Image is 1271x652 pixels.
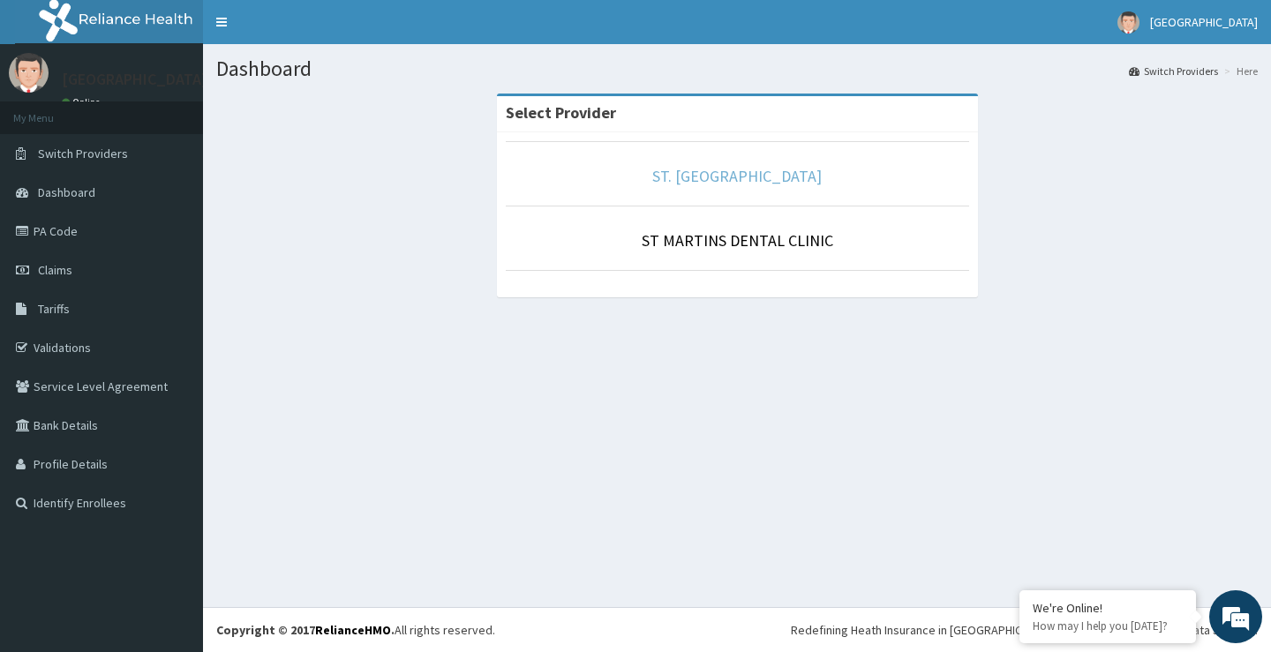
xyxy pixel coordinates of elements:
span: Tariffs [38,301,70,317]
a: Online [62,96,104,109]
div: Redefining Heath Insurance in [GEOGRAPHIC_DATA] using Telemedicine and Data Science! [791,621,1258,639]
h1: Dashboard [216,57,1258,80]
span: Claims [38,262,72,278]
strong: Copyright © 2017 . [216,622,395,638]
a: Switch Providers [1129,64,1218,79]
p: How may I help you today? [1033,618,1183,633]
img: User Image [9,53,49,93]
a: RelianceHMO [315,622,391,638]
div: We're Online! [1033,600,1183,616]
p: [GEOGRAPHIC_DATA] [62,71,207,87]
strong: Select Provider [506,102,616,123]
li: Here [1220,64,1258,79]
span: Switch Providers [38,146,128,161]
img: User Image [1117,11,1139,34]
span: [GEOGRAPHIC_DATA] [1150,14,1258,30]
a: ST MARTINS DENTAL CLINIC [642,230,833,251]
span: Dashboard [38,184,95,200]
a: ST. [GEOGRAPHIC_DATA] [652,166,822,186]
footer: All rights reserved. [203,607,1271,652]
